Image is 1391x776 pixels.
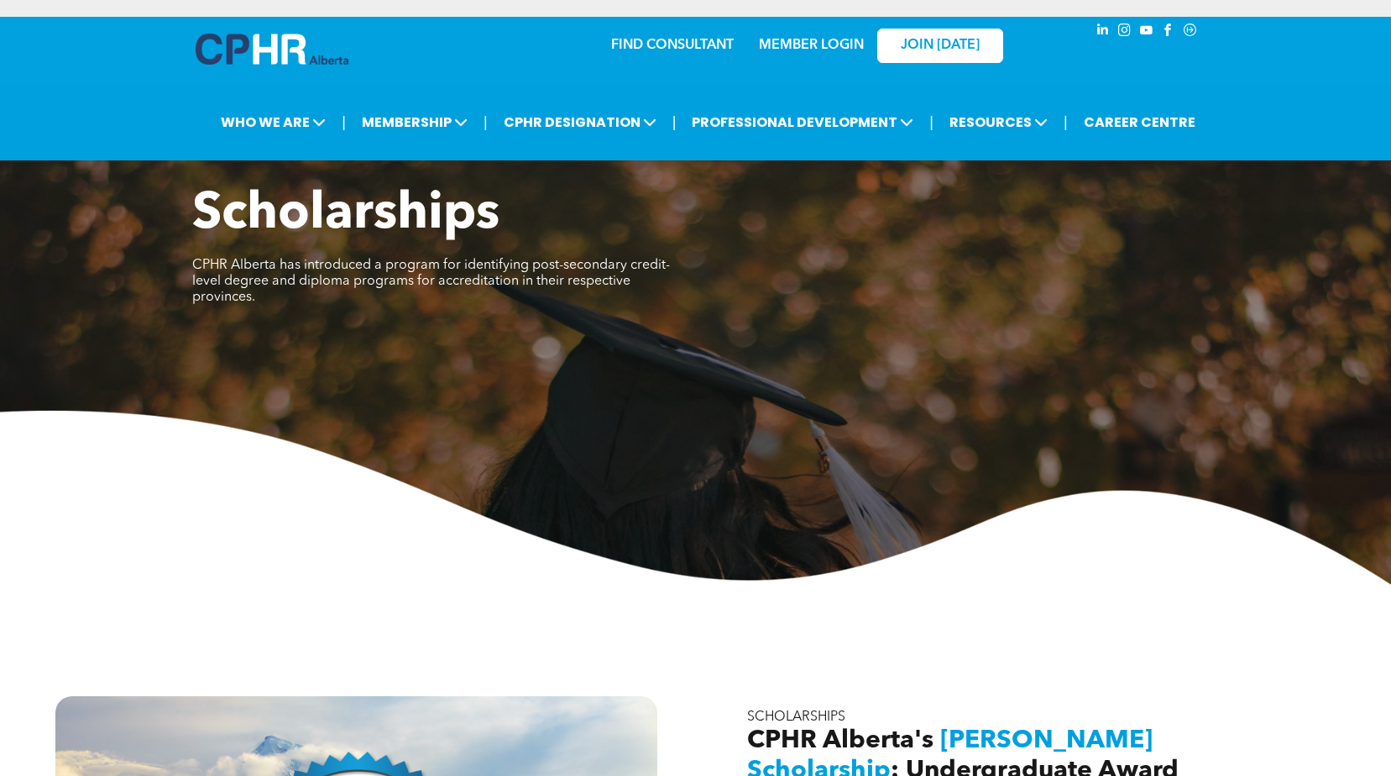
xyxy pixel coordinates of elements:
span: Scholarships [192,190,499,240]
span: CPHR DESIGNATION [499,107,662,138]
span: MEMBERSHIP [357,107,473,138]
span: PROFESSIONAL DEVELOPMENT [687,107,918,138]
li: | [672,105,677,139]
a: youtube [1137,21,1156,44]
a: Social network [1181,21,1200,44]
a: MEMBER LOGIN [759,39,864,52]
span: WHO WE ARE [216,107,331,138]
li: | [929,105,933,139]
li: | [484,105,488,139]
a: facebook [1159,21,1178,44]
li: | [1064,105,1068,139]
a: linkedin [1094,21,1112,44]
span: CPHR Alberta has introduced a program for identifying post-secondary credit-level degree and dipl... [192,259,670,304]
span: JOIN [DATE] [901,38,980,54]
img: A blue and white logo for cp alberta [196,34,348,65]
a: instagram [1116,21,1134,44]
a: CAREER CENTRE [1079,107,1200,138]
a: FIND CONSULTANT [611,39,734,52]
span: CPHR Alberta's [747,728,933,753]
span: RESOURCES [944,107,1053,138]
li: | [342,105,346,139]
span: SCHOLARSHIPS [747,710,845,724]
a: JOIN [DATE] [877,29,1003,63]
